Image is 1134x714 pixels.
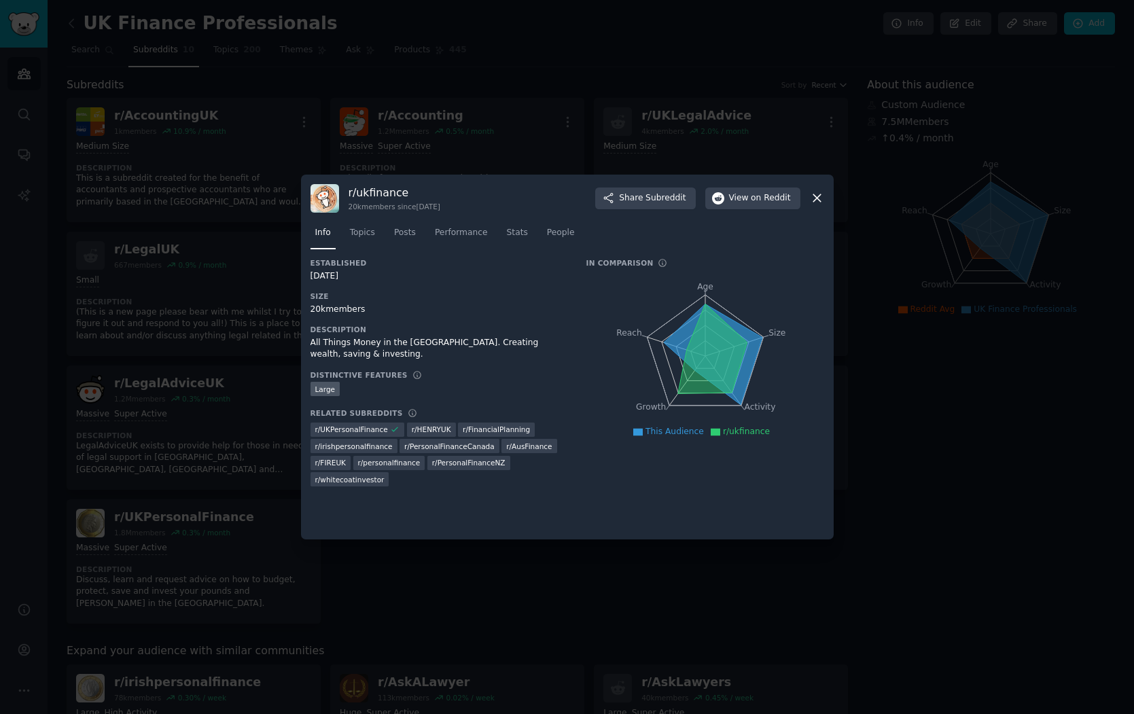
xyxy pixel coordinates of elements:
span: r/ PersonalFinanceNZ [432,458,506,467]
a: Performance [430,222,493,250]
button: ShareSubreddit [595,188,695,209]
a: Posts [389,222,421,250]
div: 20k members [311,304,567,316]
span: Stats [507,227,528,239]
span: r/ FIREUK [315,458,347,467]
tspan: Reach [616,327,642,337]
span: r/ personalfinance [358,458,421,467]
tspan: Size [768,327,785,337]
a: Topics [345,222,380,250]
span: r/ HENRYUK [412,425,451,434]
tspan: Age [697,282,713,291]
h3: Established [311,258,567,268]
h3: Description [311,325,567,334]
span: r/ AusFinance [506,442,552,451]
span: Posts [394,227,416,239]
tspan: Growth [636,402,666,412]
h3: Size [311,291,567,301]
span: on Reddit [751,192,790,204]
h3: Distinctive Features [311,370,408,380]
div: Large [311,382,340,396]
img: ukfinance [311,184,339,213]
h3: r/ ukfinance [349,185,440,200]
span: r/ UKPersonalFinance [315,425,388,434]
span: r/ irishpersonalfinance [315,442,393,451]
h3: In Comparison [586,258,654,268]
span: View [729,192,791,204]
a: People [542,222,580,250]
div: 20k members since [DATE] [349,202,440,211]
span: Topics [350,227,375,239]
span: r/ukfinance [723,427,770,436]
div: [DATE] [311,270,567,283]
span: Share [619,192,686,204]
span: r/ PersonalFinanceCanada [404,442,495,451]
h3: Related Subreddits [311,408,403,418]
span: This Audience [645,427,704,436]
span: r/ whitecoatinvestor [315,475,385,484]
button: Viewon Reddit [705,188,800,209]
span: Performance [435,227,488,239]
span: r/ FinancialPlanning [463,425,530,434]
div: All Things Money in the [GEOGRAPHIC_DATA]. Creating wealth, saving & investing. [311,337,567,361]
a: Info [311,222,336,250]
span: People [547,227,575,239]
a: Stats [502,222,533,250]
span: Info [315,227,331,239]
tspan: Activity [744,402,775,412]
span: Subreddit [645,192,686,204]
